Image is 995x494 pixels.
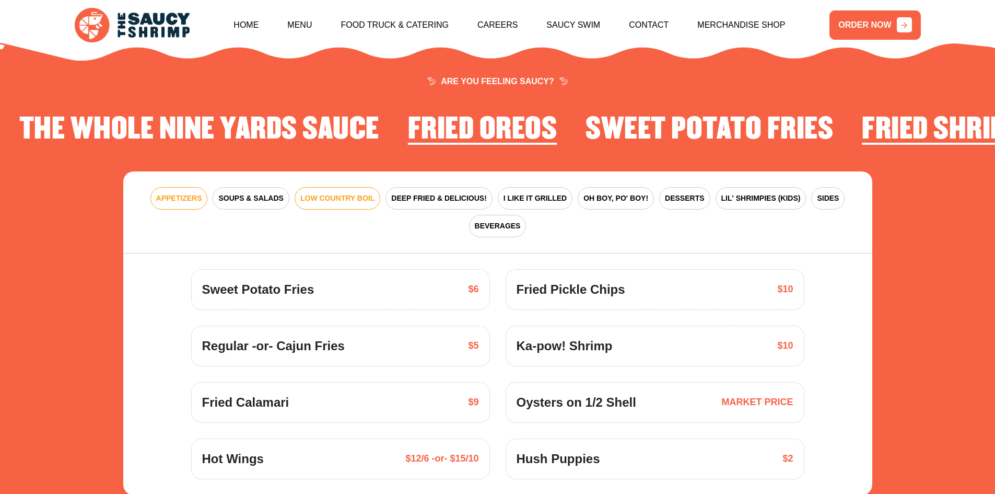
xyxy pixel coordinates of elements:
[156,193,202,204] span: APPETIZERS
[517,280,625,299] span: Fried Pickle Chips
[475,221,521,232] span: BEVERAGES
[19,113,379,150] li: 2 of 4
[629,3,669,48] a: Contact
[782,452,793,466] span: $2
[468,339,478,353] span: $5
[504,193,567,204] span: I LIKE IT GRILLED
[546,3,600,48] a: Saucy Swim
[721,395,793,409] span: MARKET PRICE
[287,3,312,48] a: Menu
[213,187,289,210] button: SOUPS & SALADS
[517,450,600,468] span: Hush Puppies
[777,282,793,296] span: $10
[811,187,845,210] button: SIDES
[408,113,557,150] li: 3 of 4
[295,187,380,210] button: LOW COUNTRY BOIL
[517,393,636,412] span: Oysters on 1/2 Shell
[408,113,557,146] h2: Fried Oreos
[829,10,920,40] a: ORDER NOW
[202,280,314,299] span: Sweet Potato Fries
[817,193,839,204] span: SIDES
[583,193,648,204] span: OH BOY, PO' BOY!
[202,393,289,412] span: Fried Calamari
[218,193,283,204] span: SOUPS & SALADS
[427,77,568,86] span: ARE YOU FEELING SAUCY?
[586,113,833,146] h2: Sweet Potato Fries
[498,187,572,210] button: I LIKE IT GRILLED
[300,193,374,204] span: LOW COUNTRY BOIL
[202,337,345,355] span: Regular -or- Cajun Fries
[659,187,710,210] button: DESSERTS
[468,395,478,409] span: $9
[385,187,493,210] button: DEEP FRIED & DELICIOUS!
[75,8,190,43] img: logo
[19,113,379,146] h2: The Whole Nine Yards Sauce
[477,3,518,48] a: Careers
[665,193,704,204] span: DESSERTS
[233,3,259,48] a: Home
[405,452,478,466] span: $12/6 -or- $15/10
[150,187,208,210] button: APPETIZERS
[517,337,613,355] span: Ka-pow! Shrimp
[391,193,487,204] span: DEEP FRIED & DELICIOUS!
[469,215,526,237] button: BEVERAGES
[721,193,801,204] span: LIL' SHRIMPIES (KIDS)
[202,450,264,468] span: Hot Wings
[578,187,654,210] button: OH BOY, PO' BOY!
[341,3,449,48] a: Food Truck & Catering
[697,3,785,48] a: Merchandise Shop
[468,282,478,296] span: $6
[716,187,806,210] button: LIL' SHRIMPIES (KIDS)
[777,339,793,353] span: $10
[586,113,833,150] li: 4 of 4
